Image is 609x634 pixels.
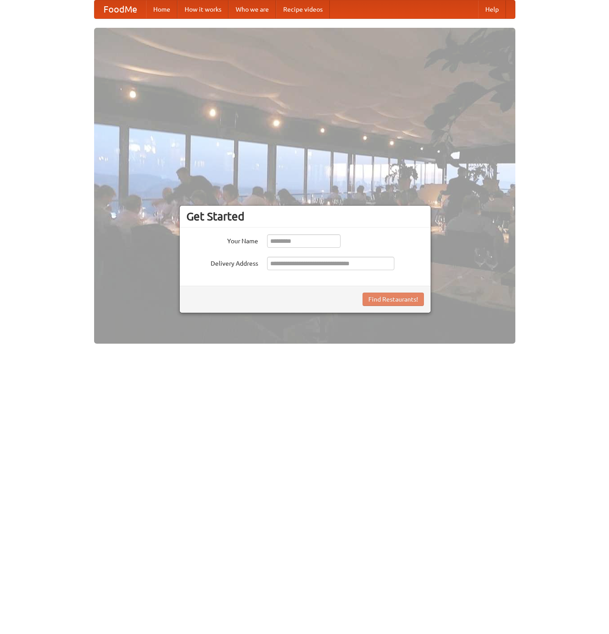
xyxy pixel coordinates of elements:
[478,0,506,18] a: Help
[177,0,229,18] a: How it works
[95,0,146,18] a: FoodMe
[229,0,276,18] a: Who we are
[186,257,258,268] label: Delivery Address
[363,293,424,306] button: Find Restaurants!
[276,0,330,18] a: Recipe videos
[146,0,177,18] a: Home
[186,210,424,223] h3: Get Started
[186,234,258,246] label: Your Name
